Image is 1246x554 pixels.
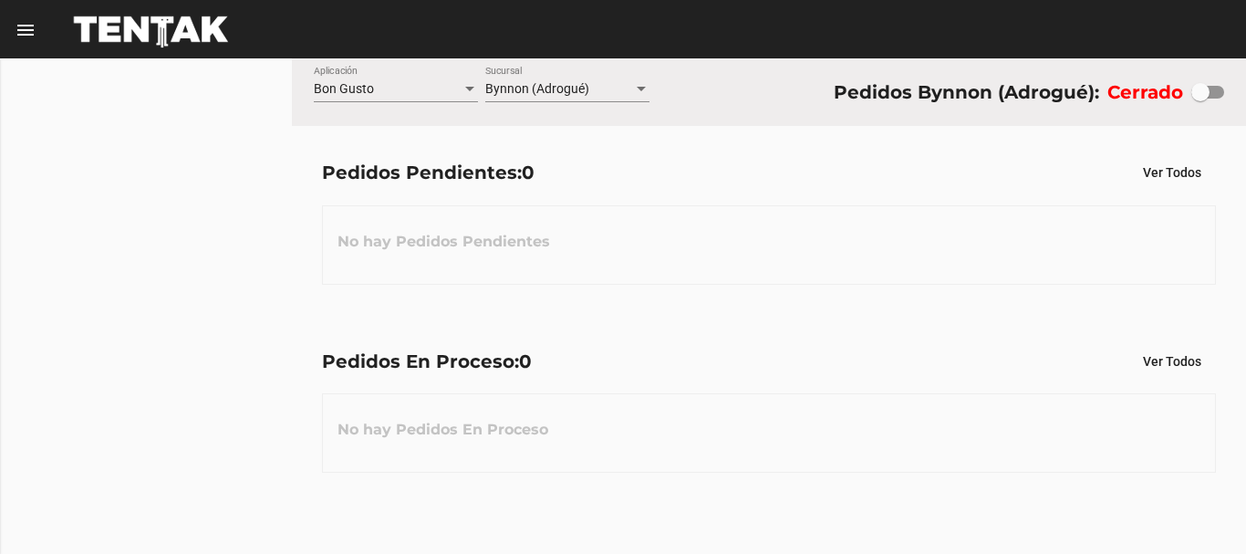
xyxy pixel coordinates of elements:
[323,214,565,269] h3: No hay Pedidos Pendientes
[1128,345,1216,378] button: Ver Todos
[1143,354,1201,369] span: Ver Todos
[322,158,535,187] div: Pedidos Pendientes:
[1128,156,1216,189] button: Ver Todos
[485,81,589,96] span: Bynnon (Adrogué)
[15,19,36,41] mat-icon: menu
[1143,165,1201,180] span: Ver Todos
[323,402,563,457] h3: No hay Pedidos En Proceso
[522,162,535,183] span: 0
[834,78,1099,107] div: Pedidos Bynnon (Adrogué):
[314,81,374,96] span: Bon Gusto
[519,350,532,372] span: 0
[322,347,532,376] div: Pedidos En Proceso:
[1107,78,1183,107] label: Cerrado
